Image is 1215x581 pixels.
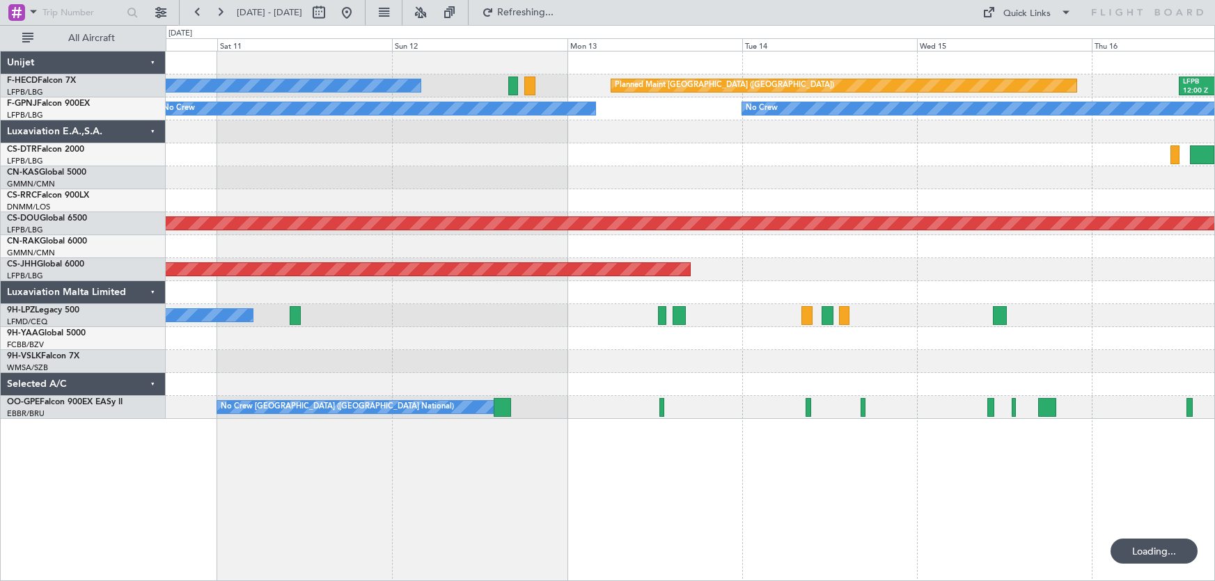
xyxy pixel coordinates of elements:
[7,398,123,406] a: OO-GPEFalcon 900EX EASy II
[7,271,43,281] a: LFPB/LBG
[7,317,47,327] a: LFMD/CEQ
[7,77,38,85] span: F-HECD
[615,75,834,96] div: Planned Maint [GEOGRAPHIC_DATA] ([GEOGRAPHIC_DATA])
[476,1,559,24] button: Refreshing...
[7,214,40,223] span: CS-DOU
[168,28,192,40] div: [DATE]
[7,214,87,223] a: CS-DOUGlobal 6500
[7,260,37,269] span: CS-JHH
[7,100,37,108] span: F-GPNJ
[42,2,123,23] input: Trip Number
[7,352,41,360] span: 9H-VSLK
[7,329,86,337] a: 9H-YAAGlobal 5000
[7,77,76,85] a: F-HECDFalcon 7X
[567,38,742,51] div: Mon 13
[746,98,778,119] div: No Crew
[7,398,40,406] span: OO-GPE
[7,260,84,269] a: CS-JHHGlobal 6000
[36,33,147,43] span: All Aircraft
[392,38,567,51] div: Sun 12
[7,306,35,315] span: 9H-LPZ
[7,179,55,189] a: GMMN/CMN
[7,248,55,258] a: GMMN/CMN
[15,27,151,49] button: All Aircraft
[7,363,48,373] a: WMSA/SZB
[7,145,84,154] a: CS-DTRFalcon 2000
[742,38,917,51] div: Tue 14
[163,98,195,119] div: No Crew
[7,202,50,212] a: DNMM/LOS
[7,408,45,419] a: EBBR/BRU
[7,352,79,360] a: 9H-VSLKFalcon 7X
[496,8,555,17] span: Refreshing...
[7,156,43,166] a: LFPB/LBG
[1003,7,1051,21] div: Quick Links
[217,38,392,51] div: Sat 11
[7,168,86,177] a: CN-KASGlobal 5000
[7,100,90,108] a: F-GPNJFalcon 900EX
[7,306,79,315] a: 9H-LPZLegacy 500
[7,168,39,177] span: CN-KAS
[1111,539,1198,564] div: Loading...
[237,6,302,19] span: [DATE] - [DATE]
[7,329,38,337] span: 9H-YAA
[7,145,37,154] span: CS-DTR
[917,38,1092,51] div: Wed 15
[975,1,1079,24] button: Quick Links
[7,340,44,350] a: FCBB/BZV
[7,191,89,200] a: CS-RRCFalcon 900LX
[7,237,87,246] a: CN-RAKGlobal 6000
[221,397,454,417] div: No Crew [GEOGRAPHIC_DATA] ([GEOGRAPHIC_DATA] National)
[7,110,43,120] a: LFPB/LBG
[7,191,37,200] span: CS-RRC
[7,237,40,246] span: CN-RAK
[7,87,43,97] a: LFPB/LBG
[7,225,43,235] a: LFPB/LBG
